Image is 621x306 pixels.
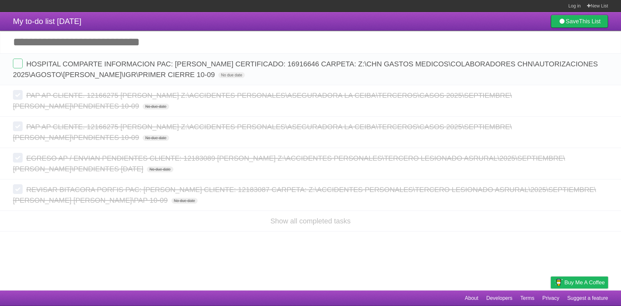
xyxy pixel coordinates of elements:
[465,292,478,304] a: About
[542,292,559,304] a: Privacy
[147,166,173,172] span: No due date
[564,277,605,288] span: Buy me a coffee
[143,104,169,109] span: No due date
[551,15,608,28] a: SaveThis List
[13,121,23,131] label: Done
[270,217,351,225] a: Show all completed tasks
[567,292,608,304] a: Suggest a feature
[13,59,23,68] label: Done
[171,198,198,204] span: No due date
[551,277,608,289] a: Buy me a coffee
[486,292,512,304] a: Developers
[143,135,169,141] span: No due date
[218,72,245,78] span: No due date
[13,184,23,194] label: Done
[13,154,565,173] span: EGRESO AP / ENVIAN PENDIENTES CLIENTE: 12183089 [PERSON_NAME] Z:\ACCIDENTES PERSONALES\TERCERO LE...
[13,123,512,142] span: PAP AP CLIENTE. 12166275 [PERSON_NAME] Z:\ACCIDENTES PERSONALES\ASEGURADORA LA CEIBA\TERCEROS\CAS...
[13,153,23,163] label: Done
[13,186,596,204] span: REVISAR BITACORA PORFIS PAC: [PERSON_NAME] CLIENTE: 12183087 CARPETA: Z:\ACCIDENTES PERSONALES\TE...
[13,91,512,110] span: PAP AP CLIENTE. 12166275 [PERSON_NAME] Z:\ACCIDENTES PERSONALES\ASEGURADORA LA CEIBA\TERCEROS\CAS...
[579,18,601,25] b: This List
[520,292,535,304] a: Terms
[13,60,598,79] span: HOSPITAL COMPARTE INFORMACION PAC: [PERSON_NAME] CERTIFICADO: 16916646 CARPETA: Z:\CHN GASTOS MED...
[13,90,23,100] label: Done
[13,17,82,26] span: My to-do list [DATE]
[554,277,563,288] img: Buy me a coffee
